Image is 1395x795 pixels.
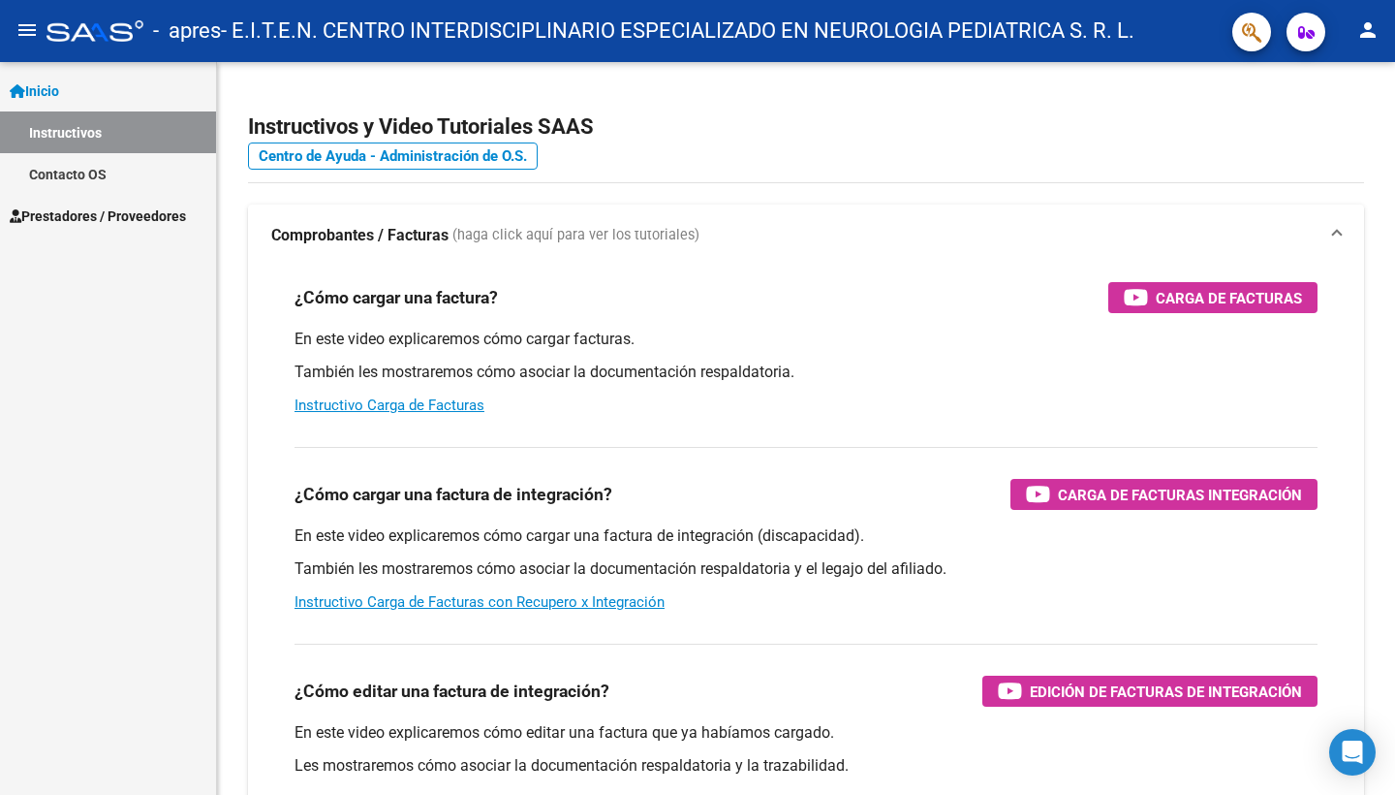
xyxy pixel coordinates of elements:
mat-expansion-panel-header: Comprobantes / Facturas (haga click aquí para ver los tutoriales) [248,205,1364,267]
p: Les mostraremos cómo asociar la documentación respaldatoria y la trazabilidad. [294,755,1317,777]
span: Carga de Facturas [1156,286,1302,310]
span: Edición de Facturas de integración [1030,680,1302,704]
p: En este video explicaremos cómo editar una factura que ya habíamos cargado. [294,722,1317,744]
p: En este video explicaremos cómo cargar facturas. [294,329,1317,350]
span: Carga de Facturas Integración [1058,483,1302,507]
p: También les mostraremos cómo asociar la documentación respaldatoria y el legajo del afiliado. [294,558,1317,580]
p: También les mostraremos cómo asociar la documentación respaldatoria. [294,362,1317,383]
mat-icon: person [1356,18,1379,42]
button: Carga de Facturas Integración [1010,479,1317,510]
mat-icon: menu [15,18,39,42]
span: Inicio [10,80,59,102]
h2: Instructivos y Video Tutoriales SAAS [248,109,1364,145]
div: Open Intercom Messenger [1329,729,1376,776]
button: Edición de Facturas de integración [982,676,1317,707]
a: Instructivo Carga de Facturas [294,397,484,414]
h3: ¿Cómo cargar una factura? [294,284,498,311]
h3: ¿Cómo editar una factura de integración? [294,678,609,705]
span: - E.I.T.E.N. CENTRO INTERDISCIPLINARIO ESPECIALIZADO EN NEUROLOGIA PEDIATRICA S. R. L. [221,10,1134,52]
button: Carga de Facturas [1108,282,1317,313]
span: (haga click aquí para ver los tutoriales) [452,225,699,246]
a: Centro de Ayuda - Administración de O.S. [248,143,538,170]
p: En este video explicaremos cómo cargar una factura de integración (discapacidad). [294,525,1317,547]
span: Prestadores / Proveedores [10,206,186,227]
strong: Comprobantes / Facturas [271,225,449,246]
h3: ¿Cómo cargar una factura de integración? [294,481,612,508]
span: - apres [153,10,221,52]
a: Instructivo Carga de Facturas con Recupero x Integración [294,593,665,611]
